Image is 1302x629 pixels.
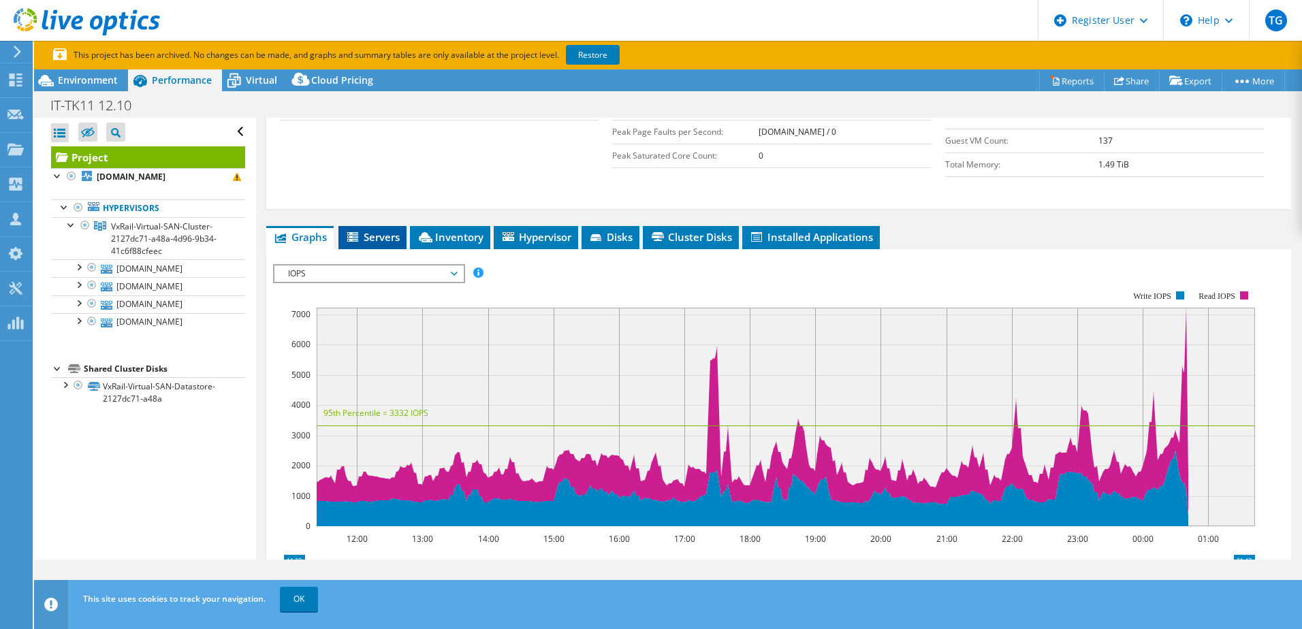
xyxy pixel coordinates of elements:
[759,126,836,138] b: [DOMAIN_NAME] / 0
[673,533,695,545] text: 17:00
[345,230,400,244] span: Servers
[1104,70,1160,91] a: Share
[566,45,620,65] a: Restore
[1222,70,1285,91] a: More
[291,338,311,350] text: 6000
[612,144,759,167] td: Peak Saturated Core Count:
[51,199,245,217] a: Hypervisors
[323,407,428,419] text: 95th Percentile = 3332 IOPS
[411,533,432,545] text: 13:00
[759,150,763,161] b: 0
[44,98,153,113] h1: IT-TK11 12.10
[346,533,367,545] text: 12:00
[1180,14,1192,27] svg: \n
[53,48,720,63] p: This project has been archived. No changes can be made, and graphs and summary tables are only av...
[650,230,732,244] span: Cluster Disks
[281,265,456,282] span: IOPS
[1039,70,1105,91] a: Reports
[306,520,311,532] text: 0
[51,259,245,277] a: [DOMAIN_NAME]
[280,587,318,611] a: OK
[246,74,277,86] span: Virtual
[291,430,311,441] text: 3000
[152,74,212,86] span: Performance
[83,593,266,604] span: This site uses cookies to track your navigation.
[51,217,245,259] a: VxRail-Virtual-SAN-Cluster-2127dc71-a48a-4d96-9b34-41c6f88cfeec
[291,369,311,381] text: 5000
[273,230,327,244] span: Graphs
[51,295,245,313] a: [DOMAIN_NAME]
[1132,533,1153,545] text: 00:00
[58,74,118,86] span: Environment
[84,361,245,377] div: Shared Cluster Disks
[51,168,245,186] a: [DOMAIN_NAME]
[111,221,217,257] span: VxRail-Virtual-SAN-Cluster-2127dc71-a48a-4d96-9b34-41c6f88cfeec
[291,399,311,410] text: 4000
[543,533,564,545] text: 15:00
[291,459,311,471] text: 2000
[588,230,633,244] span: Disks
[51,313,245,331] a: [DOMAIN_NAME]
[936,533,957,545] text: 21:00
[608,533,629,545] text: 16:00
[1001,533,1022,545] text: 22:00
[1098,135,1113,146] b: 137
[1197,533,1218,545] text: 01:00
[1098,159,1129,170] b: 1.49 TiB
[291,490,311,502] text: 1000
[945,152,1099,176] td: Total Memory:
[97,171,165,182] b: [DOMAIN_NAME]
[311,74,373,86] span: Cloud Pricing
[501,230,571,244] span: Hypervisor
[291,308,311,320] text: 7000
[1066,533,1087,545] text: 23:00
[945,129,1099,152] td: Guest VM Count:
[51,277,245,295] a: [DOMAIN_NAME]
[417,230,483,244] span: Inventory
[1159,70,1222,91] a: Export
[1133,291,1171,301] text: Write IOPS
[477,533,498,545] text: 14:00
[749,230,873,244] span: Installed Applications
[870,533,891,545] text: 20:00
[612,120,759,144] td: Peak Page Faults per Second:
[739,533,760,545] text: 18:00
[51,146,245,168] a: Project
[51,377,245,407] a: VxRail-Virtual-SAN-Datastore-2127dc71-a48a
[1198,291,1235,301] text: Read IOPS
[1265,10,1287,31] span: TG
[804,533,825,545] text: 19:00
